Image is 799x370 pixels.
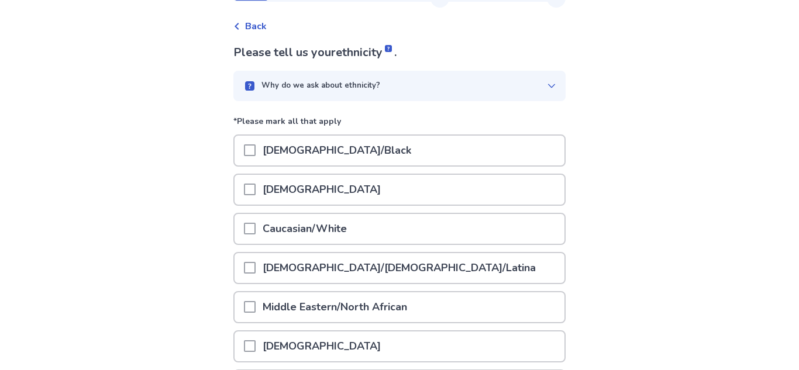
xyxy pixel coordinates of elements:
[233,44,566,61] p: Please tell us your .
[256,136,418,165] p: [DEMOGRAPHIC_DATA]/Black
[261,80,380,92] p: Why do we ask about ethnicity?
[256,175,388,205] p: [DEMOGRAPHIC_DATA]
[336,44,394,60] span: ethnicity
[245,19,267,33] span: Back
[256,253,543,283] p: [DEMOGRAPHIC_DATA]/[DEMOGRAPHIC_DATA]/Latina
[256,214,354,244] p: Caucasian/White
[233,115,566,134] p: *Please mark all that apply
[256,292,414,322] p: Middle Eastern/North African
[256,331,388,361] p: [DEMOGRAPHIC_DATA]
